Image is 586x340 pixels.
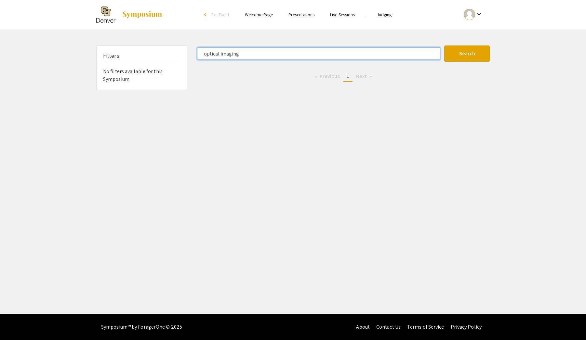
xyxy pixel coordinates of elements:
[204,13,208,17] div: arrow_back_ios
[457,7,490,22] button: Expand account dropdown
[197,71,490,82] ul: Pagination
[347,73,349,80] span: 1
[5,311,28,335] iframe: Chat
[451,323,482,330] a: Privacy Policy
[356,323,370,330] a: About
[320,73,340,80] span: Previous
[245,12,273,18] a: Welcome Page
[97,46,187,90] div: No filters available for this Symposium.
[96,6,163,23] a: The 2025 Research and Creative Activities Symposium (RaCAS)
[356,73,367,80] span: Next
[101,314,182,340] div: Symposium™ by ForagerOne © 2025
[330,12,355,18] a: Live Sessions
[211,12,229,18] span: Exit Event
[197,47,440,60] input: Search Keyword(s) Or Author(s)
[288,12,314,18] a: Presentations
[96,6,115,23] img: The 2025 Research and Creative Activities Symposium (RaCAS)
[407,323,444,330] a: Terms of Service
[122,11,163,19] img: Symposium by ForagerOne
[376,323,401,330] a: Contact Us
[377,12,392,18] a: Judging
[363,12,369,18] li: |
[444,45,490,62] button: Search
[103,52,119,59] h5: Filters
[475,10,483,18] mat-icon: Expand account dropdown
